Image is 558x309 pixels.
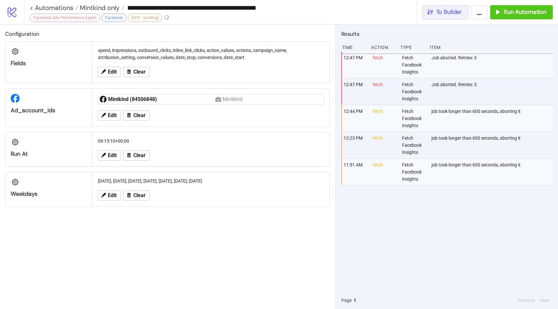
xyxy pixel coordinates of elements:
div: 09:15:10+00:00 [95,135,327,147]
span: Clear [133,193,146,198]
span: To Builder [436,8,462,16]
div: ad_account_ids [11,107,87,114]
span: Page [341,297,352,304]
div: Job aborted. Retries: 3 [431,52,554,78]
span: Clear [133,69,146,75]
div: Mintkind (84506848) [108,96,215,103]
button: ... [471,5,488,19]
button: Run Automation [490,5,553,19]
button: Next [538,297,552,304]
div: Facebook [101,14,127,22]
div: job took longer than 600 seconds, aborting it [431,105,554,132]
a: < Automations [30,5,78,11]
div: fetch [372,52,397,78]
div: Mintkind [222,95,244,103]
span: Mintkind only [78,4,119,12]
button: To Builder [422,5,469,19]
div: job took longer than 600 seconds, aborting it [431,132,554,158]
h2: Results [341,30,553,38]
button: Clear [123,110,150,121]
div: Fetch Facebook Insights [401,159,426,185]
button: 1 [352,297,358,304]
button: Clear [123,150,150,161]
a: Mintkind only [78,5,124,11]
div: [WIP - building] [128,14,162,22]
span: Edit [108,69,117,75]
button: Edit [98,190,121,201]
div: 12:44 PM [343,105,368,132]
div: Item [429,41,553,54]
button: Clear [123,190,150,201]
div: spend, impressions, outbound_clicks, inline_link_clicks, action_values, actions, campaign_name, a... [95,44,327,64]
div: fetch [372,78,397,105]
div: 12:23 PM [343,132,368,158]
div: Fetch Facebook Insights [401,52,426,78]
div: Action [370,41,395,54]
div: [DATE], [DATE], [DATE], [DATE], [DATE], [DATE], [DATE] [95,175,327,187]
span: Edit [108,193,117,198]
span: Clear [133,153,146,158]
span: Run Automation [504,8,546,16]
button: Edit [98,67,121,77]
div: Run At [11,150,87,158]
div: fetch [372,105,397,132]
button: Clear [123,67,150,77]
div: fetch [372,132,397,158]
div: job took longer than 600 seconds, aborting it [431,159,554,185]
span: Edit [108,113,117,118]
div: 12:47 PM [343,52,368,78]
div: Fetch Facebook Insights [401,105,426,132]
div: 11:51 AM [343,159,368,185]
div: Job aborted. Retries: 3 [431,78,554,105]
div: 12:47 PM [343,78,368,105]
div: Facebook Ads Performance Export [30,14,100,22]
div: Weekdays [11,190,87,198]
button: Edit [98,150,121,161]
h2: Configuration [5,30,330,38]
div: fields [11,60,87,67]
div: Type [400,41,425,54]
span: Edit [108,153,117,158]
div: Fetch Facebook Insights [401,132,426,158]
button: Edit [98,110,121,121]
div: Fetch Facebook Insights [401,78,426,105]
button: Previous [516,297,537,304]
div: fetch [372,159,397,185]
div: Time [341,41,366,54]
span: Clear [133,113,146,118]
